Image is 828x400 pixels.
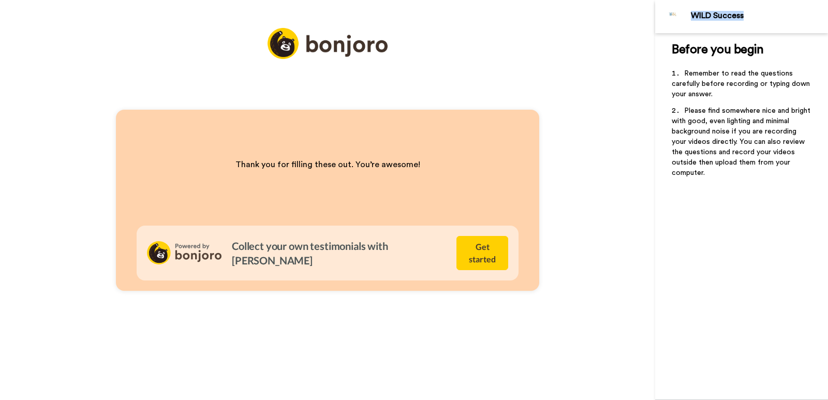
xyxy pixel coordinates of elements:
span: Before you begin [672,43,763,56]
span: Remember to read the questions carefully before recording or typing down your answer. [672,70,812,98]
div: WILD Success [691,11,827,21]
img: Profile Image [661,4,686,29]
button: Get started [456,236,508,270]
span: Please find somewhere nice and bright with good, even lighting and minimal background noise if yo... [672,107,812,176]
h4: Collect your own testimonials with [PERSON_NAME] [232,239,446,268]
img: powered-by-bj.svg [147,241,221,265]
span: Thank you for filling these out. You’re awesome! [235,160,420,169]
